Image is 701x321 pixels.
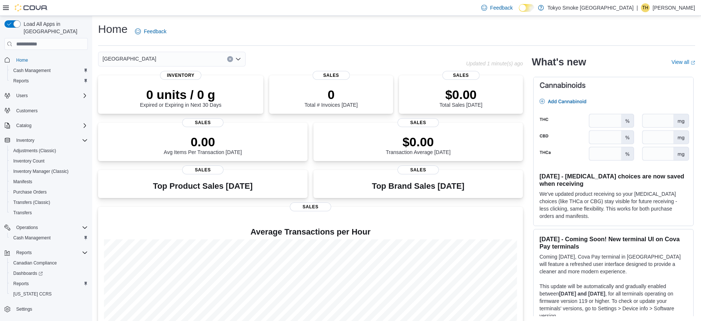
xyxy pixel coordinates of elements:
[478,0,516,15] a: Feedback
[7,258,91,268] button: Canadian Compliance
[235,56,241,62] button: Open list of options
[13,55,88,64] span: Home
[15,4,48,11] img: Cova
[10,188,50,197] a: Purchase Orders
[13,260,57,266] span: Canadian Compliance
[13,210,32,216] span: Transfers
[7,187,91,197] button: Purchase Orders
[10,66,88,75] span: Cash Management
[532,56,586,68] h2: What's new
[16,306,32,312] span: Settings
[13,305,35,314] a: Settings
[7,279,91,289] button: Reports
[1,54,91,65] button: Home
[7,233,91,243] button: Cash Management
[691,61,695,65] svg: External link
[13,91,31,100] button: Users
[440,87,482,108] div: Total Sales [DATE]
[10,198,88,207] span: Transfers (Classic)
[164,134,242,149] p: 0.00
[10,76,88,85] span: Reports
[1,304,91,314] button: Settings
[13,291,52,297] span: [US_STATE] CCRS
[13,148,56,154] span: Adjustments (Classic)
[13,189,47,195] span: Purchase Orders
[7,268,91,279] a: Dashboards
[653,3,695,12] p: [PERSON_NAME]
[398,118,439,127] span: Sales
[13,121,34,130] button: Catalog
[13,136,37,145] button: Inventory
[7,76,91,86] button: Reports
[305,87,358,102] p: 0
[443,71,480,80] span: Sales
[548,3,634,12] p: Tokyo Smoke [GEOGRAPHIC_DATA]
[13,199,50,205] span: Transfers (Classic)
[140,87,222,102] p: 0 units / 0 g
[539,190,687,220] p: We've updated product receiving so your [MEDICAL_DATA] choices (like THCa or CBG) stay visible fo...
[7,146,91,156] button: Adjustments (Classic)
[1,135,91,146] button: Inventory
[140,87,222,108] div: Expired or Expiring in Next 30 Days
[103,54,156,63] span: [GEOGRAPHIC_DATA]
[10,208,88,217] span: Transfers
[10,233,88,242] span: Cash Management
[16,57,28,63] span: Home
[10,269,88,278] span: Dashboards
[10,157,48,165] a: Inventory Count
[132,24,169,39] a: Feedback
[7,197,91,208] button: Transfers (Classic)
[290,202,331,211] span: Sales
[10,290,88,298] span: Washington CCRS
[1,105,91,116] button: Customers
[13,248,35,257] button: Reports
[13,121,88,130] span: Catalog
[182,118,223,127] span: Sales
[13,56,31,65] a: Home
[10,157,88,165] span: Inventory Count
[13,248,88,257] span: Reports
[13,223,88,232] span: Operations
[559,291,605,297] strong: [DATE] and [DATE]
[386,134,451,149] p: $0.00
[144,28,166,35] span: Feedback
[153,182,253,191] h3: Top Product Sales [DATE]
[16,225,38,230] span: Operations
[104,228,517,236] h4: Average Transactions per Hour
[539,283,687,320] p: This update will be automatically and gradually enabled between , for all terminals operating on ...
[10,66,53,75] a: Cash Management
[16,250,32,256] span: Reports
[642,3,648,12] span: TH
[16,108,38,114] span: Customers
[671,59,695,65] a: View allExternal link
[13,179,32,185] span: Manifests
[13,281,29,287] span: Reports
[13,106,88,115] span: Customers
[13,304,88,314] span: Settings
[1,91,91,101] button: Users
[539,253,687,275] p: Coming [DATE], Cova Pay terminal in [GEOGRAPHIC_DATA] will feature a refreshed user interface des...
[539,173,687,187] h3: [DATE] - [MEDICAL_DATA] choices are now saved when receiving
[182,165,223,174] span: Sales
[7,65,91,76] button: Cash Management
[7,156,91,166] button: Inventory Count
[16,137,34,143] span: Inventory
[7,289,91,299] button: [US_STATE] CCRS
[164,134,242,155] div: Avg Items Per Transaction [DATE]
[10,76,32,85] a: Reports
[13,106,41,115] a: Customers
[13,168,69,174] span: Inventory Manager (Classic)
[1,222,91,233] button: Operations
[10,198,53,207] a: Transfers (Classic)
[313,71,350,80] span: Sales
[16,93,28,99] span: Users
[386,134,451,155] div: Transaction Average [DATE]
[7,208,91,218] button: Transfers
[7,166,91,177] button: Inventory Manager (Classic)
[10,233,53,242] a: Cash Management
[10,269,46,278] a: Dashboards
[13,91,88,100] span: Users
[10,177,35,186] a: Manifests
[10,146,59,155] a: Adjustments (Classic)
